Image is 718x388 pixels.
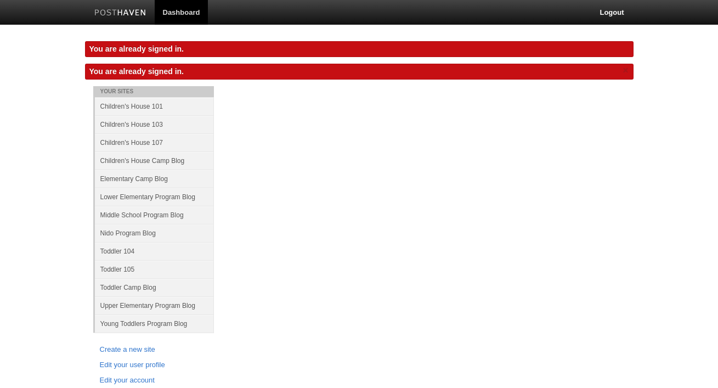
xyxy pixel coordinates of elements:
[95,278,214,296] a: Toddler Camp Blog
[95,206,214,224] a: Middle School Program Blog
[100,344,207,356] a: Create a new site
[89,67,184,76] span: You are already signed in.
[95,242,214,260] a: Toddler 104
[85,41,634,57] div: You are already signed in.
[100,375,207,386] a: Edit your account
[95,296,214,314] a: Upper Elementary Program Blog
[95,115,214,133] a: Children's House 103
[95,224,214,242] a: Nido Program Blog
[621,64,631,77] a: ×
[95,260,214,278] a: Toddler 105
[95,97,214,115] a: Children's House 101
[95,151,214,170] a: Children's House Camp Blog
[100,359,207,371] a: Edit your user profile
[95,170,214,188] a: Elementary Camp Blog
[95,314,214,333] a: Young Toddlers Program Blog
[94,9,146,18] img: Posthaven-bar
[95,133,214,151] a: Children's House 107
[93,86,214,97] li: Your Sites
[95,188,214,206] a: Lower Elementary Program Blog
